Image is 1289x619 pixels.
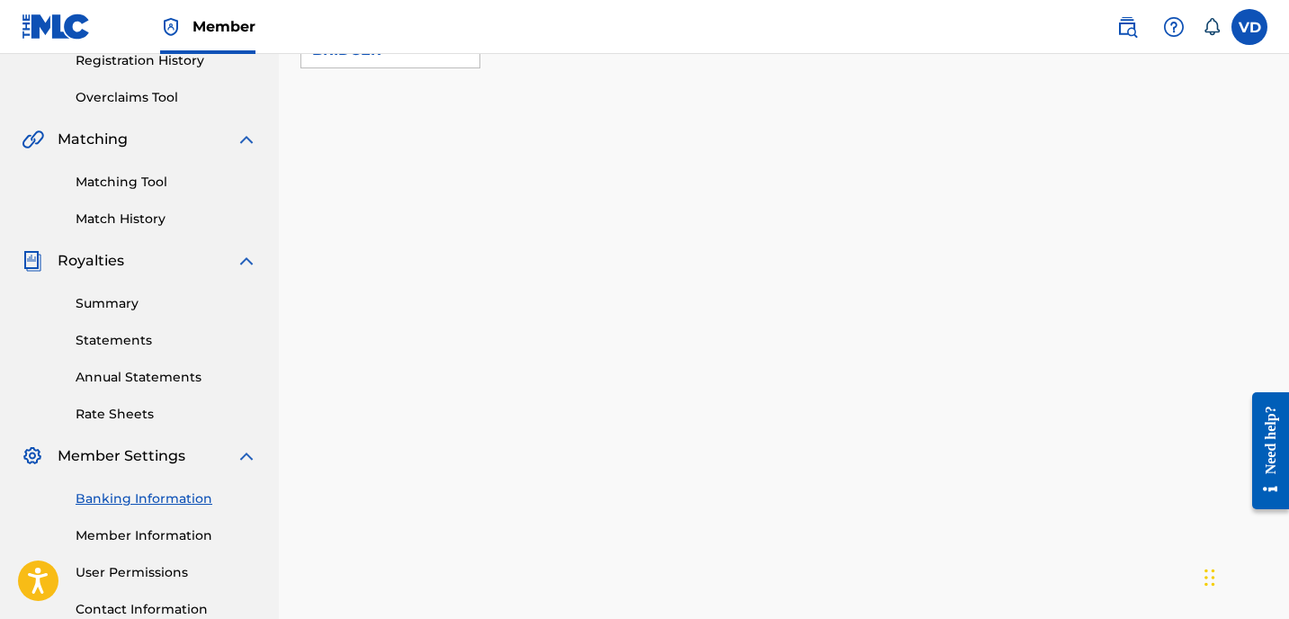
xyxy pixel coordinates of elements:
[236,445,257,467] img: expand
[22,445,43,467] img: Member Settings
[76,294,257,313] a: Summary
[76,88,257,107] a: Overclaims Tool
[58,129,128,150] span: Matching
[58,250,124,272] span: Royalties
[76,600,257,619] a: Contact Information
[192,16,255,37] span: Member
[1203,18,1221,36] div: Notifications
[58,445,185,467] span: Member Settings
[76,51,257,70] a: Registration History
[76,563,257,582] a: User Permissions
[1156,9,1192,45] div: Help
[76,368,257,387] a: Annual Statements
[76,210,257,229] a: Match History
[236,129,257,150] img: expand
[160,16,182,38] img: Top Rightsholder
[1116,16,1138,38] img: search
[22,250,43,272] img: Royalties
[76,526,257,545] a: Member Information
[1163,16,1185,38] img: help
[76,173,257,192] a: Matching Tool
[22,13,91,40] img: MLC Logo
[300,128,1224,308] iframe: Tipalti Iframe
[76,489,257,508] a: Banking Information
[1231,9,1267,45] div: User Menu
[22,129,44,150] img: Matching
[1239,379,1289,524] iframe: Resource Center
[76,405,257,424] a: Rate Sheets
[1204,551,1215,605] div: Drag
[236,250,257,272] img: expand
[76,331,257,350] a: Statements
[1109,9,1145,45] a: Public Search
[1199,533,1289,619] iframe: Chat Widget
